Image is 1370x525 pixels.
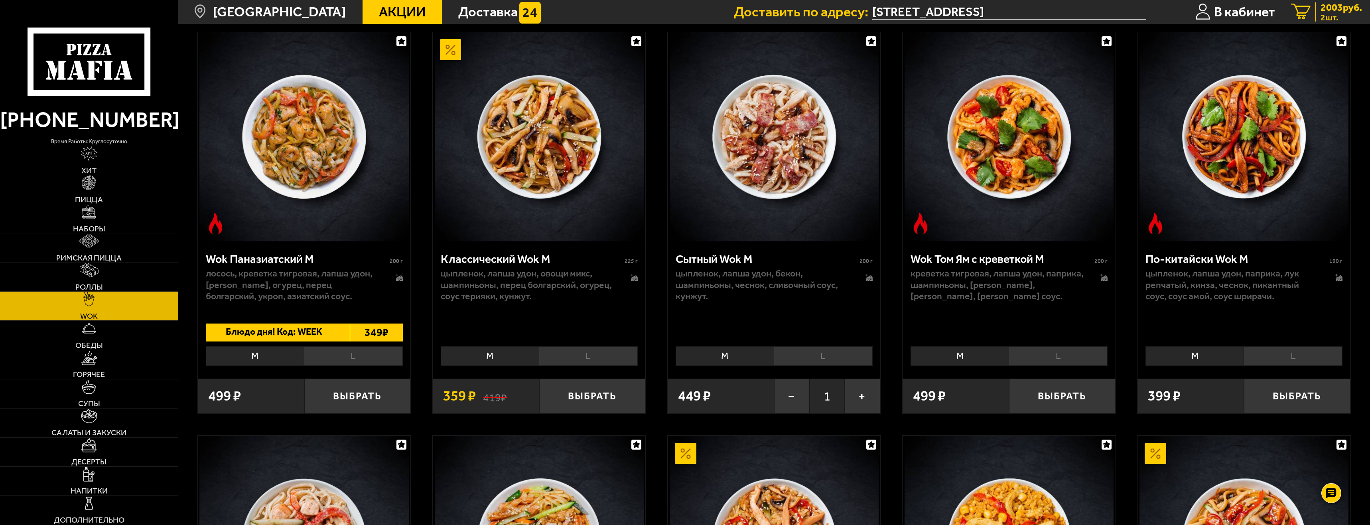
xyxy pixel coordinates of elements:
span: 359 ₽ [443,389,476,403]
span: Горячее [73,371,105,379]
div: По-китайски Wok M [1145,252,1327,266]
span: Наборы [73,225,105,233]
img: 15daf4d41897b9f0e9f617042186c801.svg [519,2,541,24]
li: M [1145,346,1244,366]
a: Острое блюдоПо-китайски Wok M [1137,32,1350,241]
p: цыпленок, лапша удон, овощи микс, шампиньоны, перец болгарский, огурец, соус терияки, кунжут. [441,268,616,302]
li: L [304,346,403,366]
span: Доставка [458,5,518,19]
span: 200 г [859,258,873,264]
span: 190 г [1329,258,1342,264]
li: L [1244,346,1342,366]
img: Акционный [440,39,461,61]
div: Сытный Wok M [676,252,857,266]
span: [GEOGRAPHIC_DATA] [213,5,346,19]
li: M [441,346,539,366]
span: 200 г [390,258,403,264]
span: Римская пицца [56,254,122,262]
span: 2 шт. [1321,13,1362,22]
li: M [206,346,304,366]
span: 1 [810,379,845,414]
div: Wok Том Ям с креветкой M [911,252,1092,266]
img: Акционный [675,443,696,464]
span: 200 г [1094,258,1108,264]
li: L [774,346,873,366]
span: 349 ₽ [350,324,403,341]
li: M [911,346,1009,366]
span: Блюдо дня! Код: WEEK [206,324,337,341]
li: M [676,346,774,366]
button: Выбрать [1009,379,1116,414]
a: Сытный Wok M [668,32,880,241]
span: 225 г [625,258,638,264]
a: АкционныйКлассический Wok M [433,32,645,241]
img: Акционный [1145,443,1166,464]
span: Акции [379,5,426,19]
button: Выбрать [539,379,646,414]
li: L [1009,346,1108,366]
a: Острое блюдоWok Паназиатский M [198,32,410,241]
span: 499 ₽ [913,389,946,403]
button: + [845,379,880,414]
img: Классический Wok M [435,32,644,241]
p: креветка тигровая, лапша удон, паприка, шампиньоны, [PERSON_NAME], [PERSON_NAME], [PERSON_NAME] с... [911,268,1086,302]
img: Острое блюдо [910,213,931,234]
span: Хит [81,167,97,175]
p: лосось, креветка тигровая, лапша удон, [PERSON_NAME], огурец, перец болгарский, укроп, азиатский ... [206,268,381,302]
img: Wok Том Ям с креветкой M [905,32,1114,241]
div: Wok Паназиатский M [206,252,388,266]
img: Сытный Wok M [670,32,879,241]
input: Ваш адрес доставки [872,4,1146,20]
p: цыпленок, лапша удон, бекон, шампиньоны, чеснок, сливочный соус, кунжут. [676,268,851,302]
a: Острое блюдоWok Том Ям с креветкой M [903,32,1115,241]
span: Салаты и закуски [51,429,126,437]
span: WOK [80,312,98,320]
div: Классический Wok M [441,252,623,266]
s: 419 ₽ [483,389,507,403]
span: Обеды [75,341,103,349]
img: По-китайски Wok M [1139,32,1348,241]
button: Выбрать [1244,379,1350,414]
img: Wok Паназиатский M [199,32,408,241]
span: 499 ₽ [208,389,241,403]
span: Десерты [71,458,106,466]
span: Напитки [71,487,108,495]
button: − [774,379,810,414]
span: Роллы [75,283,103,291]
span: Дополнительно [54,516,124,524]
li: L [539,346,638,366]
span: В кабинет [1214,5,1275,19]
img: Острое блюдо [205,213,227,234]
p: цыпленок, лапша удон, паприка, лук репчатый, кинза, чеснок, пикантный соус, соус Амой, соус шрирачи. [1145,268,1321,302]
img: Острое блюдо [1145,213,1166,234]
span: 2003 руб. [1321,2,1362,12]
span: 399 ₽ [1148,389,1181,403]
button: Выбрать [304,379,411,414]
span: Доставить по адресу: [734,5,872,19]
span: Супы [78,400,100,408]
span: Пицца [75,196,103,204]
span: Ленинградская область, Ломоносовский район, Виллозское городское поселение, посёлок Новогорелово,... [872,4,1146,20]
span: 449 ₽ [678,389,711,403]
